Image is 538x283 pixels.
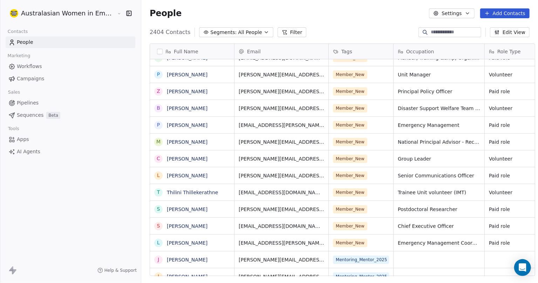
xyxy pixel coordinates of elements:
a: [PERSON_NAME] [167,72,207,78]
a: Thilini Thillekerathne [167,190,218,195]
span: Trainee Unit volunteer (IMT) [398,189,480,196]
span: Member_New [333,205,367,214]
a: [PERSON_NAME] [167,207,207,212]
a: [PERSON_NAME] [167,173,207,178]
span: Workflows [17,63,42,70]
a: SequencesBeta [6,109,135,121]
a: [PERSON_NAME] [167,139,207,145]
span: Beta [46,112,60,119]
span: [EMAIL_ADDRESS][PERSON_NAME][DOMAIN_NAME] [239,122,324,129]
button: Settings [429,8,474,18]
div: J [158,273,159,280]
span: Segments: [210,29,237,36]
span: Role Type [497,48,521,55]
a: [PERSON_NAME] [167,55,207,61]
button: Edit View [490,27,530,37]
span: [PERSON_NAME][EMAIL_ADDRESS][PERSON_NAME][DOMAIN_NAME] [239,155,324,162]
span: Sequences [17,112,43,119]
img: Logo%20A%20white%20300x300.png [10,9,18,18]
span: Apps [17,136,29,143]
a: Apps [6,134,135,145]
span: Marketing [5,50,33,61]
div: J [158,256,159,263]
a: [PERSON_NAME] [167,274,207,279]
div: S [157,222,160,230]
div: P [157,121,160,129]
span: Member_New [333,239,367,247]
span: [PERSON_NAME][EMAIL_ADDRESS][PERSON_NAME][DOMAIN_NAME] [239,206,324,213]
div: S [157,205,160,213]
div: Tags [329,44,393,59]
span: [PERSON_NAME][EMAIL_ADDRESS][PERSON_NAME][DOMAIN_NAME] [239,71,324,78]
a: People [6,36,135,48]
span: Unit Manager [398,71,480,78]
span: [EMAIL_ADDRESS][PERSON_NAME][DOMAIN_NAME] [239,240,324,247]
a: Campaigns [6,73,135,85]
div: Full Name [150,44,234,59]
button: Filter [278,27,307,37]
a: Pipelines [6,97,135,109]
span: Member_New [333,138,367,146]
span: [EMAIL_ADDRESS][DOMAIN_NAME] [239,223,324,230]
span: Contacts [5,26,31,37]
span: Mentoring_Mentor_2025 [333,272,389,281]
div: C [157,155,160,162]
button: Add Contacts [480,8,530,18]
span: [PERSON_NAME][EMAIL_ADDRESS][DOMAIN_NAME] [239,273,324,280]
div: Z [157,88,160,95]
span: National Principal Advisor - Recovery [398,139,480,146]
span: Member_New [333,104,367,113]
a: AI Agents [6,146,135,157]
a: [PERSON_NAME] [167,122,207,128]
a: Workflows [6,61,135,72]
div: Open Intercom Messenger [514,259,531,276]
a: [PERSON_NAME] [167,156,207,162]
span: Principal Policy Officer [398,88,480,95]
span: Member_New [333,155,367,163]
span: Tags [341,48,352,55]
span: People [17,39,33,46]
div: P [157,71,160,78]
span: Group Leader [398,155,480,162]
span: Member_New [333,70,367,79]
span: 2404 Contacts [150,28,190,36]
span: Campaigns [17,75,44,82]
span: Member_New [333,222,367,230]
span: Pipelines [17,99,39,107]
a: [PERSON_NAME] [167,89,207,94]
span: Help & Support [104,268,137,273]
div: Email [234,44,328,59]
div: L [157,172,160,179]
span: Postdoctoral Researcher [398,206,480,213]
span: Occupation [406,48,434,55]
span: [PERSON_NAME][EMAIL_ADDRESS][PERSON_NAME][DOMAIN_NAME] [239,139,324,146]
a: Help & Support [97,268,137,273]
span: Member_New [333,188,367,197]
a: [PERSON_NAME] [167,257,207,263]
span: [PERSON_NAME][EMAIL_ADDRESS][PERSON_NAME][DOMAIN_NAME] [239,105,324,112]
span: Mentoring_Mentor_2025 [333,256,389,264]
div: L [157,239,160,247]
div: grid [150,59,234,276]
span: Senior Communications Officer [398,172,480,179]
span: Full Name [174,48,198,55]
div: M [156,138,161,146]
a: [PERSON_NAME] [167,240,207,246]
span: All People [238,29,262,36]
span: Disaster Support Welfare Team member [398,105,480,112]
span: [EMAIL_ADDRESS][DOMAIN_NAME] [239,189,324,196]
span: Member_New [333,171,367,180]
a: [PERSON_NAME] [167,106,207,111]
span: [PERSON_NAME][EMAIL_ADDRESS][PERSON_NAME][DOMAIN_NAME] [239,172,324,179]
span: Sales [5,87,23,97]
span: Chief Executive Officer [398,223,480,230]
a: [PERSON_NAME] [167,223,207,229]
span: [PERSON_NAME][EMAIL_ADDRESS][PERSON_NAME][DOMAIN_NAME] [239,256,324,263]
div: Occupation [394,44,484,59]
div: T [157,189,160,196]
span: Australasian Women in Emergencies Network [21,9,115,18]
span: Tools [5,123,22,134]
span: [PERSON_NAME][EMAIL_ADDRESS][DOMAIN_NAME] [239,88,324,95]
span: Member_New [333,121,367,129]
div: B [157,105,160,112]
